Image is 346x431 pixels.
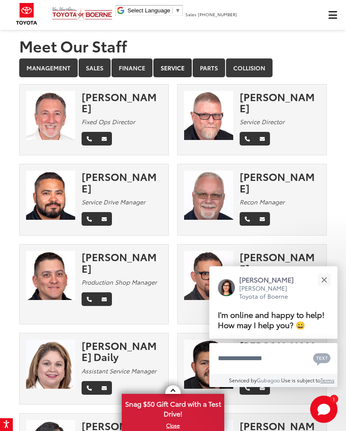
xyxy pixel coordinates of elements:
img: Justin Delong [184,251,233,300]
em: Service Director [240,117,284,126]
svg: Text [313,352,331,366]
a: Finance [111,58,152,77]
span: Sales [185,11,196,17]
a: Email [255,381,270,395]
img: Isaac Miller [184,91,233,140]
span: ▼ [175,7,180,14]
div: Close[PERSON_NAME][PERSON_NAME] Toyota of BoerneI'm online and happy to help! How may I help you?... [209,266,337,387]
a: Phone [82,132,97,146]
a: Management [19,58,78,77]
em: Production Shop Manager [82,278,157,286]
img: Johnny Marker [26,91,75,140]
button: Close [315,271,333,289]
img: Kent Thompson [184,171,233,220]
em: Assistant Service Manager [82,367,156,375]
a: Phone [82,292,97,306]
div: [PERSON_NAME] [240,91,320,114]
span: I'm online and happy to help! How may I help you? 😀 [218,309,325,330]
span: Select Language [127,7,170,14]
img: Vic Vaughan Toyota of Boerne [52,6,113,21]
div: [PERSON_NAME] Daily [82,340,162,362]
div: Department Tabs [19,58,327,78]
img: Yvette Daily [26,340,75,389]
button: Chat with SMS [311,349,333,368]
span: 1 [333,397,335,401]
div: [PERSON_NAME] [82,251,162,274]
em: Service Drive Manager [82,198,145,206]
a: Email [97,292,112,306]
a: Email [255,132,270,146]
a: Email [97,132,112,146]
svg: Start Chat [310,396,337,423]
img: Eric Gallegos [26,251,75,300]
img: Robert Cazares [26,171,75,220]
em: Fixed Ops Director [82,117,135,126]
div: [PERSON_NAME] [240,171,320,193]
a: Phone [82,381,97,395]
a: Parts [193,58,225,77]
a: Select Language​ [127,7,180,14]
img: Juan Guzman [184,340,233,389]
a: Service [153,58,192,77]
a: Email [97,381,112,395]
a: Phone [82,212,97,226]
a: Email [255,212,270,226]
a: Phone [240,381,255,395]
em: Recon Manager [240,198,284,206]
span: Snag $50 Gift Card with a Test Drive! [123,395,223,421]
div: [PERSON_NAME] [82,91,162,114]
a: Phone [240,132,255,146]
a: Gubagoo. [257,376,281,384]
a: Sales [79,58,111,77]
h1: Meet Our Staff [19,37,327,54]
p: [PERSON_NAME] [239,275,302,284]
p: [PERSON_NAME] Toyota of Boerne [239,284,302,301]
span: [PHONE_NUMBER] [198,11,237,17]
button: Toggle Chat Window [310,396,337,423]
textarea: Type your message [209,343,337,374]
a: Email [97,212,112,226]
div: [PERSON_NAME] [82,171,162,193]
a: Phone [240,212,255,226]
div: [PERSON_NAME] [240,251,320,274]
a: Collision [226,58,273,77]
span: Use is subject to [281,376,320,384]
span: Serviced by [229,376,257,384]
a: Terms [320,376,334,384]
